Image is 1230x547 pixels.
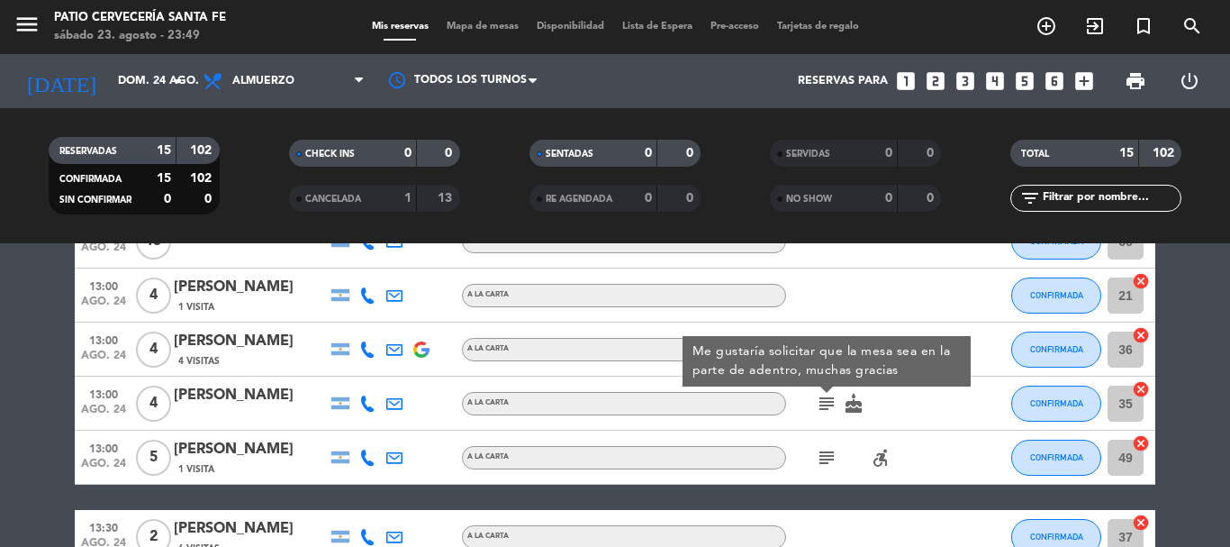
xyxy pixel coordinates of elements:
span: Tarjetas de regalo [768,22,868,32]
button: CONFIRMADA [1011,332,1101,368]
i: turned_in_not [1133,15,1154,37]
span: 4 Visitas [178,354,220,369]
strong: 102 [1153,147,1178,160]
strong: 102 [190,144,215,157]
strong: 15 [157,172,171,185]
strong: 102 [190,172,215,185]
span: A LA CARTA [467,291,509,298]
div: [PERSON_NAME] [174,438,327,461]
i: menu [14,11,41,38]
strong: 0 [404,147,412,160]
i: arrow_drop_down [167,70,189,92]
span: A LA CARTA [467,345,509,352]
button: CONFIRMADA [1011,386,1101,422]
strong: 15 [1119,147,1134,160]
span: CONFIRMADA [59,175,122,184]
i: looks_3 [954,69,977,93]
span: print [1125,70,1146,92]
span: Almuerzo [232,75,294,87]
span: Mis reservas [363,22,438,32]
i: looks_6 [1043,69,1066,93]
strong: 0 [645,192,652,205]
span: 1 Visita [178,462,214,477]
span: 13:00 [81,383,126,404]
div: Patio Cervecería Santa Fe [54,9,226,27]
span: 4 [136,278,171,314]
div: sábado 23. agosto - 23:49 [54,27,226,45]
span: NO SHOW [786,195,832,204]
span: Reservas para [798,75,888,87]
strong: 0 [885,192,892,205]
strong: 0 [885,147,892,160]
i: [DATE] [14,61,109,101]
span: 13:00 [81,437,126,458]
i: cancel [1132,434,1150,452]
span: Lista de Espera [613,22,701,32]
span: CANCELADA [305,195,361,204]
span: A LA CARTA [467,237,509,244]
strong: 0 [164,193,171,205]
i: cancel [1132,380,1150,398]
span: CONFIRMADA [1030,452,1083,462]
span: RE AGENDADA [546,195,612,204]
div: [PERSON_NAME] [174,517,327,541]
button: menu [14,11,41,44]
i: looks_one [894,69,918,93]
i: power_settings_new [1179,70,1200,92]
span: CONFIRMADA [1030,290,1083,300]
strong: 0 [645,147,652,160]
span: SENTADAS [546,150,593,159]
i: subject [816,393,837,415]
i: exit_to_app [1084,15,1106,37]
i: cancel [1132,326,1150,344]
strong: 0 [686,147,697,160]
div: Me gustaría solicitar que la mesa sea en la parte de adentro, muchas gracias [692,342,962,380]
strong: 13 [438,192,456,205]
button: CONFIRMADA [1011,440,1101,476]
i: looks_two [924,69,947,93]
input: Filtrar por nombre... [1041,188,1180,208]
i: cancel [1132,514,1150,532]
i: cake [843,393,864,415]
strong: 0 [686,192,697,205]
strong: 0 [927,192,937,205]
span: 13:30 [81,516,126,537]
i: add_circle_outline [1036,15,1057,37]
i: cancel [1132,272,1150,290]
span: 4 [136,386,171,422]
div: [PERSON_NAME] [174,384,327,407]
span: ago. 24 [81,458,126,479]
div: LOG OUT [1162,54,1216,108]
i: accessible_forward [870,447,891,469]
span: TOTAL [1021,150,1049,159]
span: A LA CARTA [467,453,509,460]
span: SERVIDAS [786,150,830,159]
i: filter_list [1019,187,1041,209]
span: A LA CARTA [467,533,509,540]
span: SIN CONFIRMAR [59,196,131,205]
span: CONFIRMADA [1030,344,1083,354]
i: add_box [1072,69,1096,93]
span: ago. 24 [81,242,126,262]
span: ago. 24 [81,350,126,370]
span: 5 [136,440,171,476]
i: subject [816,447,837,469]
strong: 0 [927,147,937,160]
span: ago. 24 [81,404,126,424]
div: [PERSON_NAME] [174,330,327,353]
div: [PERSON_NAME] [174,276,327,299]
span: Mapa de mesas [438,22,528,32]
span: RESERVADAS [59,147,117,156]
span: CONFIRMADA [1030,532,1083,542]
span: CHECK INS [305,150,355,159]
span: 4 [136,332,171,368]
span: ago. 24 [81,296,126,316]
i: looks_5 [1013,69,1036,93]
strong: 15 [157,144,171,157]
span: Pre-acceso [701,22,768,32]
i: looks_4 [983,69,1007,93]
span: CONFIRMADA [1030,398,1083,408]
button: CONFIRMADA [1011,278,1101,314]
strong: 0 [445,147,456,160]
i: search [1181,15,1203,37]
